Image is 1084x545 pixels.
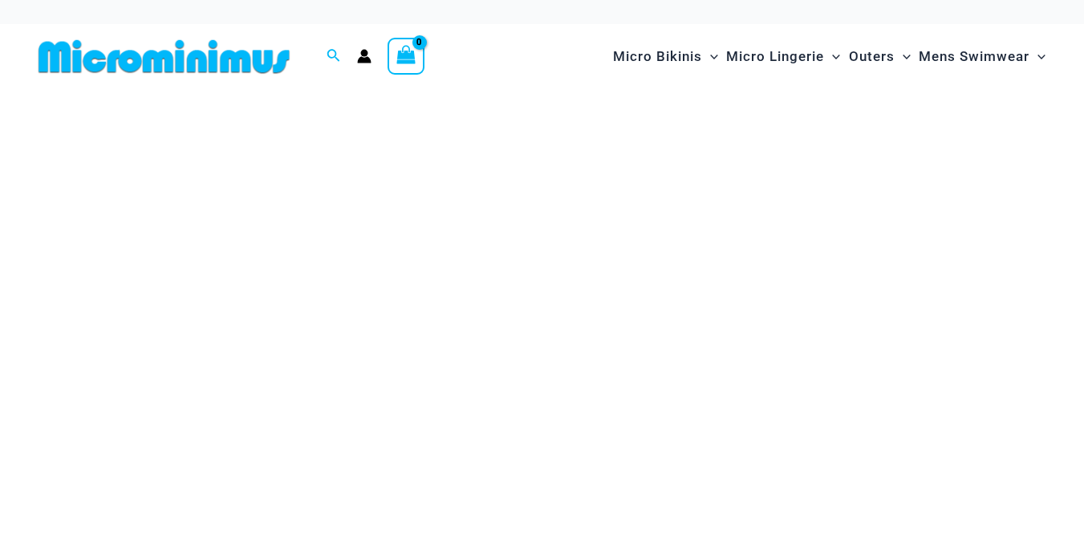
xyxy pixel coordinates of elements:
[726,36,824,77] span: Micro Lingerie
[824,36,840,77] span: Menu Toggle
[702,36,718,77] span: Menu Toggle
[357,49,371,63] a: Account icon link
[32,39,296,75] img: MM SHOP LOGO FLAT
[845,32,915,81] a: OutersMenu ToggleMenu Toggle
[849,36,895,77] span: Outers
[1029,36,1045,77] span: Menu Toggle
[915,32,1049,81] a: Mens SwimwearMenu ToggleMenu Toggle
[919,36,1029,77] span: Mens Swimwear
[388,38,424,75] a: View Shopping Cart, empty
[607,30,1052,83] nav: Site Navigation
[722,32,844,81] a: Micro LingerieMenu ToggleMenu Toggle
[327,47,341,67] a: Search icon link
[609,32,722,81] a: Micro BikinisMenu ToggleMenu Toggle
[613,36,702,77] span: Micro Bikinis
[895,36,911,77] span: Menu Toggle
